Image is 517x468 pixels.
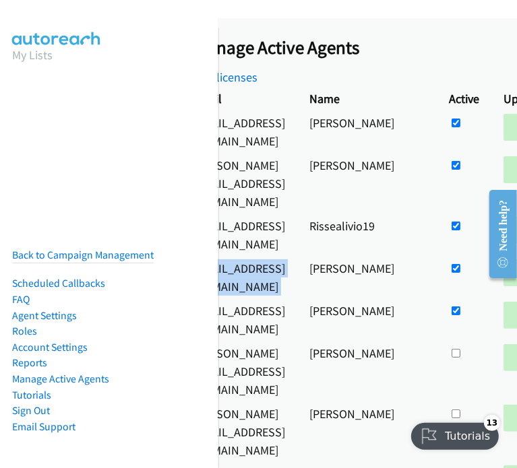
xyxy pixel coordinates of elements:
a: FAQ [12,293,30,306]
td: [EMAIL_ADDRESS][DOMAIN_NAME] [181,213,297,256]
iframe: Resource Center [479,180,517,288]
td: Rissealivio19 [297,213,437,256]
td: [EMAIL_ADDRESS][DOMAIN_NAME] [181,256,297,298]
a: Email Support [12,420,75,433]
td: [PERSON_NAME] [297,110,437,153]
td: [PERSON_NAME][EMAIL_ADDRESS][DOMAIN_NAME] [181,153,297,213]
a: Sign Out [12,404,50,417]
a: Agent Settings [12,309,77,322]
td: [PERSON_NAME][EMAIL_ADDRESS][DOMAIN_NAME] [181,401,297,462]
a: Manage Active Agents [12,372,109,385]
th: Email [181,86,297,110]
td: [PERSON_NAME] [297,341,437,401]
td: [EMAIL_ADDRESS][DOMAIN_NAME] [181,298,297,341]
a: Add licenses [193,69,257,85]
a: Tutorials [12,389,51,401]
a: Account Settings [12,341,88,354]
a: My Lists [12,47,53,63]
a: Back to Campaign Management [12,248,154,261]
a: Roles [12,325,37,337]
td: [PERSON_NAME][EMAIL_ADDRESS][DOMAIN_NAME] [181,341,297,401]
th: Active [437,86,491,110]
th: Name [297,86,437,110]
td: [PERSON_NAME] [297,153,437,213]
iframe: Checklist [403,409,507,458]
td: [EMAIL_ADDRESS][DOMAIN_NAME] [181,110,297,153]
a: Scheduled Callbacks [12,277,105,290]
a: Reports [12,356,47,369]
td: [PERSON_NAME] [297,401,437,462]
td: [PERSON_NAME] [297,298,437,341]
h2: Manage Active Agents [193,36,480,59]
td: [PERSON_NAME] [297,256,437,298]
